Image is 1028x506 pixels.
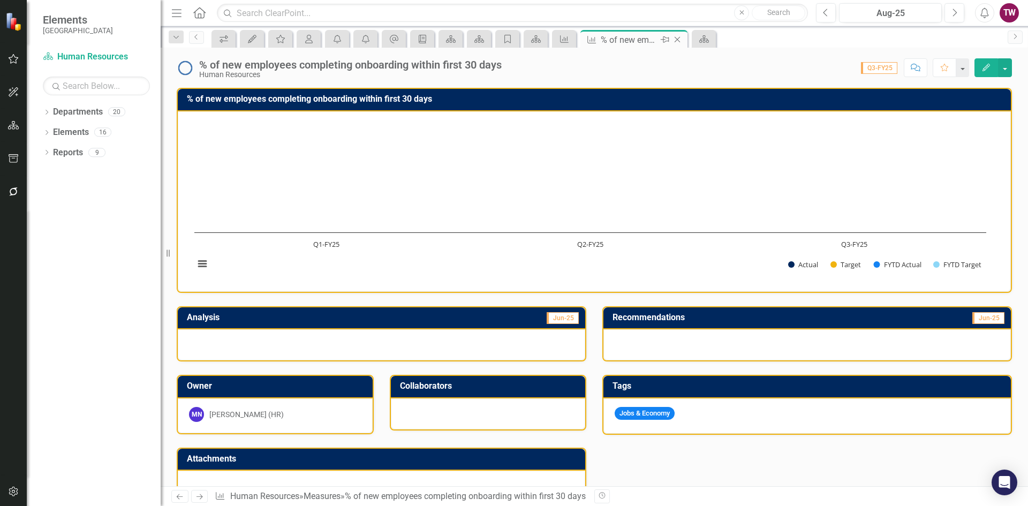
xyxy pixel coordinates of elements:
[615,407,675,420] span: Jobs & Economy
[830,260,861,269] button: Show Target
[1000,3,1019,22] button: TW
[992,470,1017,495] div: Open Intercom Messenger
[53,126,89,139] a: Elements
[187,381,367,391] h3: Owner
[217,4,808,22] input: Search ClearPoint...
[767,8,790,17] span: Search
[345,491,586,501] div: % of new employees completing onboarding within first 30 days
[400,381,580,391] h3: Collaborators
[187,313,382,322] h3: Analysis
[43,13,113,26] span: Elements
[861,62,897,74] span: Q3-FY25
[199,59,502,71] div: % of new employees completing onboarding within first 30 days
[195,256,210,271] button: View chart menu, Chart
[53,106,103,118] a: Departments
[209,409,284,420] div: [PERSON_NAME] (HR)
[189,407,204,422] div: MN
[43,26,113,35] small: [GEOGRAPHIC_DATA]
[839,3,942,22] button: Aug-25
[199,71,502,79] div: Human Resources
[108,108,125,117] div: 20
[613,313,882,322] h3: Recommendations
[187,94,1006,104] h3: % of new employees completing onboarding within first 30 days
[841,239,867,249] text: Q3-FY25
[304,491,341,501] a: Measures
[177,59,194,77] img: No Information
[613,381,1006,391] h3: Tags
[547,312,579,324] span: Jun-25
[43,51,150,63] a: Human Resources
[843,7,938,20] div: Aug-25
[215,490,586,503] div: » »
[577,239,603,249] text: Q2-FY25
[230,491,299,501] a: Human Resources
[43,77,150,95] input: Search Below...
[313,239,339,249] text: Q1-FY25
[88,148,105,157] div: 9
[187,454,580,464] h3: Attachments
[189,120,992,281] svg: Interactive chart
[874,260,921,269] button: Show FYTD Actual
[933,260,982,269] button: Show FYTD Target
[94,128,111,137] div: 16
[189,120,1000,281] div: Chart. Highcharts interactive chart.
[5,12,24,31] img: ClearPoint Strategy
[788,260,818,269] button: Show Actual
[53,147,83,159] a: Reports
[752,5,805,20] button: Search
[972,312,1004,324] span: Jun-25
[601,33,658,47] div: % of new employees completing onboarding within first 30 days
